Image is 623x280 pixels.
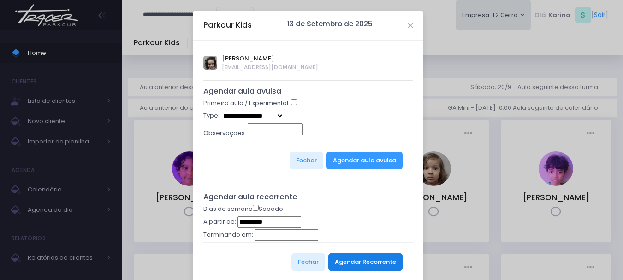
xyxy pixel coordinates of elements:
h5: Agendar aula recorrente [203,192,413,202]
span: [PERSON_NAME] [222,54,318,63]
button: Agendar Recorrente [328,253,403,271]
label: Type: [203,111,220,120]
h6: 13 de Setembro de 2025 [287,20,373,28]
label: Primeira aula / Experimental: [203,99,290,108]
span: [EMAIL_ADDRESS][DOMAIN_NAME] [222,63,318,71]
label: Sábado [253,204,283,214]
button: Fechar [291,253,325,271]
label: A partir de: [203,217,236,226]
input: Sábado [253,205,259,211]
button: Close [408,23,413,28]
button: Fechar [290,152,323,169]
label: Observações: [203,129,246,138]
h5: Parkour Kids [203,19,252,31]
button: Agendar aula avulsa [326,152,403,169]
label: Terminando em: [203,230,253,239]
h5: Agendar aula avulsa [203,87,413,96]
